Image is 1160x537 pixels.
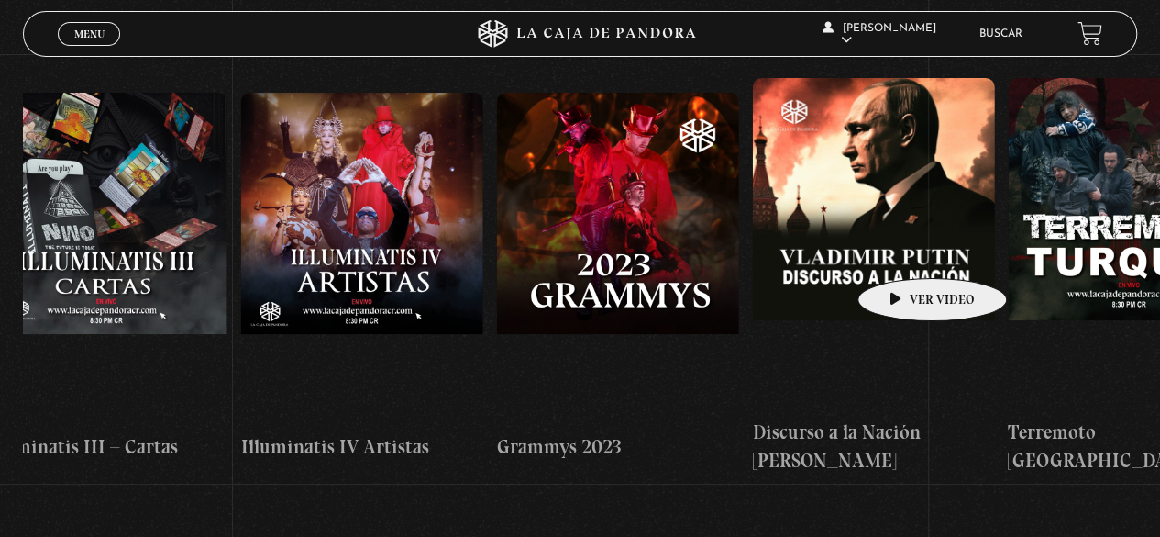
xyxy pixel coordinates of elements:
[241,432,483,462] h4: Illuminatis IV Artistas
[497,432,739,462] h4: Grammys 2023
[753,63,995,490] a: Discurso a la Nación [PERSON_NAME]
[23,17,55,50] button: Previous
[823,23,936,46] span: [PERSON_NAME]
[241,63,483,490] a: Illuminatis IV Artistas
[74,28,105,39] span: Menu
[753,418,995,475] h4: Discurso a la Nación [PERSON_NAME]
[979,28,1022,39] a: Buscar
[68,43,111,56] span: Cerrar
[1077,21,1102,46] a: View your shopping cart
[497,63,739,490] a: Grammys 2023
